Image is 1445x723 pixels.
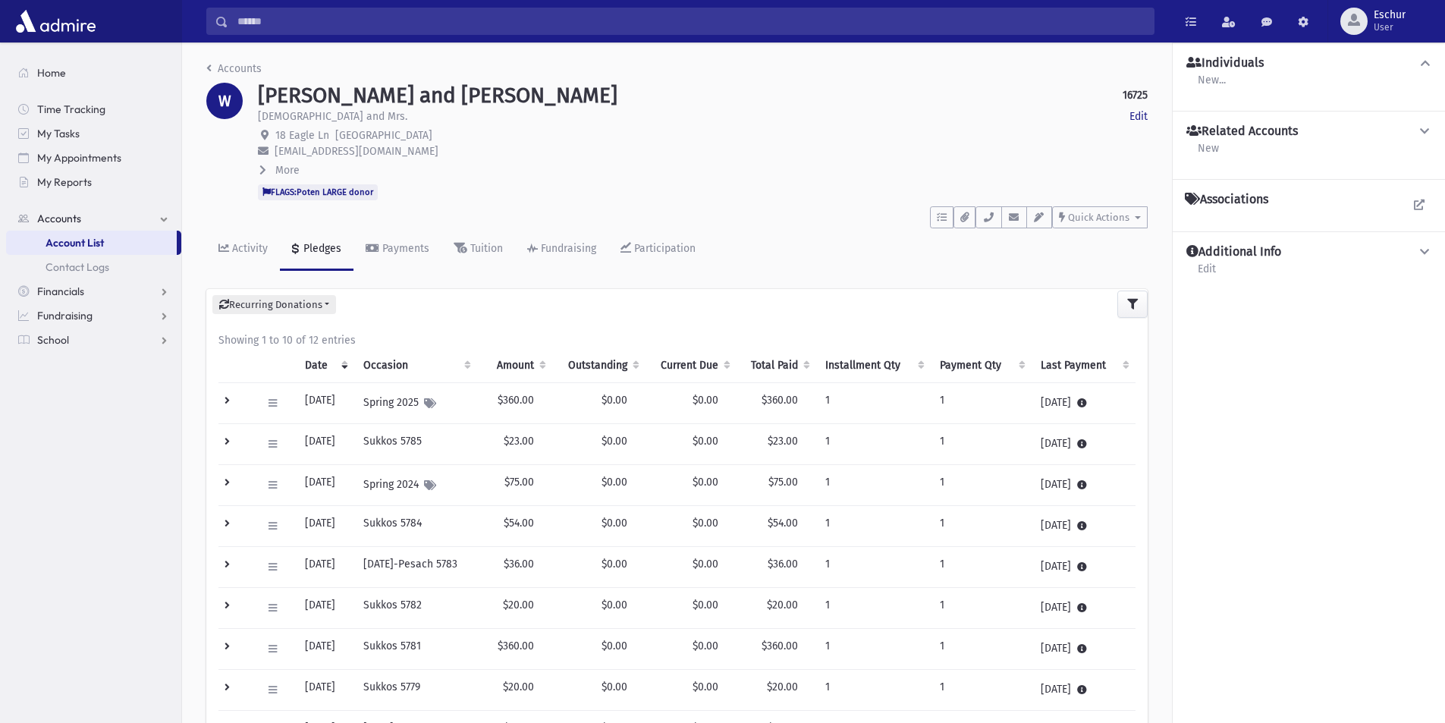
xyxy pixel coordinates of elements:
td: [DATE] [296,547,354,588]
span: More [275,164,300,177]
td: [DATE] [296,383,354,424]
a: My Reports [6,170,181,194]
a: New [1197,140,1220,167]
a: Edit [1197,260,1217,288]
img: AdmirePro [12,6,99,36]
th: Outstanding: activate to sort column ascending [552,348,645,383]
th: Last Payment: activate to sort column ascending [1032,348,1136,383]
td: [DATE] [1032,465,1136,506]
a: Account List [6,231,177,255]
h4: Individuals [1186,55,1264,71]
a: Edit [1129,108,1148,124]
a: Home [6,61,181,85]
span: [GEOGRAPHIC_DATA] [335,129,432,142]
td: 1 [816,465,931,506]
span: $0.00 [602,681,627,693]
span: $0.00 [602,476,627,489]
span: $0.00 [602,640,627,652]
span: $20.00 [767,599,798,611]
div: Activity [229,242,268,255]
span: $0.00 [693,394,718,407]
td: [DATE] [1032,629,1136,670]
span: $0.00 [602,599,627,611]
td: $20.00 [477,670,552,711]
div: W [206,83,243,119]
td: $54.00 [477,506,552,547]
span: $0.00 [693,435,718,448]
a: School [6,328,181,352]
div: Tuition [467,242,503,255]
span: Accounts [37,212,81,225]
span: $360.00 [762,394,798,407]
span: $0.00 [602,435,627,448]
div: Showing 1 to 10 of 12 entries [218,332,1136,348]
span: $23.00 [768,435,798,448]
strong: 16725 [1123,87,1148,103]
div: Participation [631,242,696,255]
span: $0.00 [693,517,718,530]
a: Participation [608,228,708,271]
button: Related Accounts [1185,124,1433,140]
td: 1 [816,506,931,547]
a: Tuition [441,228,515,271]
td: [DATE] [296,424,354,465]
td: 1 [931,629,1031,670]
td: [DATE] [1032,588,1136,629]
td: Sukkos 5784 [354,506,477,547]
button: Additional Info [1185,244,1433,260]
h4: Associations [1185,192,1268,207]
td: Spring 2025 [354,383,477,424]
td: 1 [931,383,1031,424]
td: [DATE] [1032,506,1136,547]
nav: breadcrumb [206,61,262,83]
td: 1 [816,629,931,670]
td: $75.00 [477,465,552,506]
th: Installment Qty: activate to sort column ascending [816,348,931,383]
button: Individuals [1185,55,1433,71]
a: Contact Logs [6,255,181,279]
div: Pledges [300,242,341,255]
span: Fundraising [37,309,93,322]
span: Eschur [1374,9,1406,21]
td: $360.00 [477,383,552,424]
td: [DATE] [1032,670,1136,711]
span: $36.00 [768,558,798,571]
a: Pledges [280,228,353,271]
button: Recurring Donations [212,295,336,315]
p: [DEMOGRAPHIC_DATA] and Mrs. [258,108,407,124]
td: Sukkos 5785 [354,424,477,465]
span: Quick Actions [1068,212,1129,223]
td: $36.00 [477,547,552,588]
span: Home [37,66,66,80]
span: Account List [46,236,104,250]
a: Payments [353,228,441,271]
h4: Additional Info [1186,244,1281,260]
span: $0.00 [693,476,718,489]
span: My Tasks [37,127,80,140]
td: $20.00 [477,588,552,629]
td: [DATE]-Pesach 5783 [354,547,477,588]
a: Accounts [206,62,262,75]
span: $0.00 [693,640,718,652]
span: $0.00 [602,394,627,407]
td: Spring 2024 [354,465,477,506]
a: New... [1197,71,1227,99]
span: School [37,333,69,347]
th: Date: activate to sort column ascending [296,348,354,383]
span: $20.00 [767,681,798,693]
td: 1 [816,670,931,711]
div: Payments [379,242,429,255]
td: Sukkos 5781 [354,629,477,670]
th: Total Paid: activate to sort column ascending [737,348,816,383]
td: 1 [931,424,1031,465]
span: FLAGS:Poten LARGE donor [258,184,378,200]
input: Search [228,8,1154,35]
th: Current Due: activate to sort column ascending [646,348,737,383]
span: [EMAIL_ADDRESS][DOMAIN_NAME] [275,145,438,158]
th: Amount: activate to sort column ascending [477,348,552,383]
span: $0.00 [693,681,718,693]
h1: [PERSON_NAME] and [PERSON_NAME] [258,83,617,108]
td: [DATE] [296,670,354,711]
td: Sukkos 5779 [354,670,477,711]
td: 1 [931,465,1031,506]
